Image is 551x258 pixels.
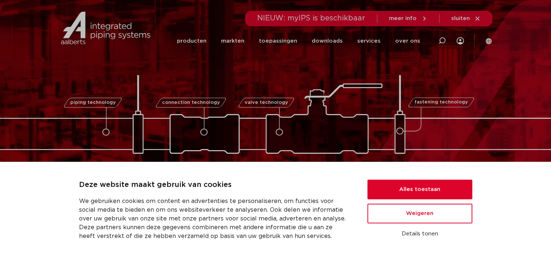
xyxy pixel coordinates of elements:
[395,27,420,55] a: over ons
[357,27,381,55] a: services
[389,15,428,22] a: meer info
[312,27,343,55] a: downloads
[389,16,417,21] span: meer info
[245,100,288,105] span: valve technology
[79,179,350,191] p: Deze website maakt gebruik van cookies
[257,15,365,22] span: NIEUW: myIPS is beschikbaar
[259,27,297,55] a: toepassingen
[79,197,350,241] p: We gebruiken cookies om content en advertenties te personaliseren, om functies voor social media ...
[70,100,116,105] span: piping technology
[367,204,472,223] button: Weigeren
[414,100,468,105] span: fastening technology
[451,15,481,22] a: sluiten
[221,27,244,55] a: markten
[162,100,220,105] span: connection technology
[177,27,420,55] nav: Menu
[451,16,470,21] span: sluiten
[367,180,472,199] button: Alles toestaan
[367,228,472,240] button: Details tonen
[177,27,206,55] a: producten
